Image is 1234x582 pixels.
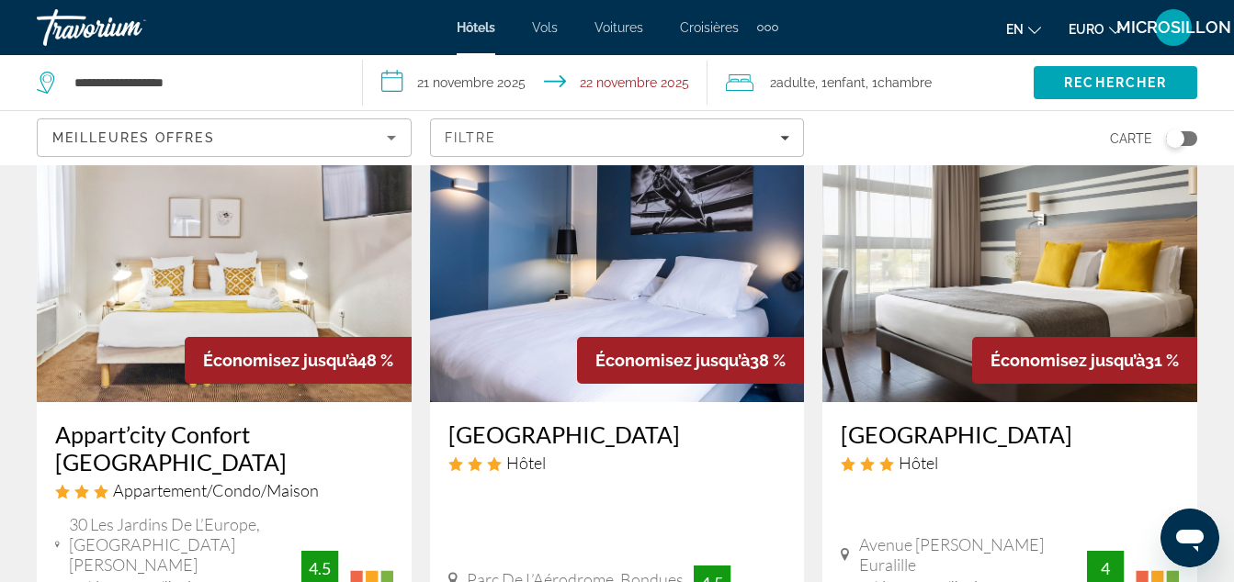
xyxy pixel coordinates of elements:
[708,55,1034,110] button: Voyageurs : 2 adultes, 1 enfant
[52,130,215,145] span: Meilleures offres
[1087,557,1124,579] div: 4
[506,453,546,473] span: Hôtel
[577,337,804,384] div: 38 %
[866,75,877,90] font: , 1
[776,75,815,90] span: Adulte
[859,534,1087,575] span: Avenue [PERSON_NAME] Euralille
[815,75,827,90] font: , 1
[448,453,787,473] div: Hôtel 3 étoiles
[991,351,1145,370] span: Économisez jusqu’à
[52,127,396,149] mat-select: Trier par
[73,69,334,96] input: Rechercher une destination hôtelière
[69,514,301,575] span: 30 Les Jardins de l’Europe, [GEOGRAPHIC_DATA][PERSON_NAME]
[1034,66,1197,99] button: Rechercher
[1006,16,1041,42] button: Changer la langue
[1152,130,1197,147] button: Basculer la carte
[822,108,1197,402] img: Citadines Centre Ville Lille
[1064,75,1167,90] span: Rechercher
[37,108,412,402] img: Appart’city Confort Lille Euralille
[1069,22,1104,37] span: EURO
[841,453,1179,473] div: Hôtel 3 étoiles
[770,75,776,90] font: 2
[55,480,393,500] div: Appartement 3 étoiles
[37,4,221,51] a: Travorium
[1160,509,1219,567] iframe: Bouton de lancement de la fenêtre de messagerie
[841,420,1179,448] a: [GEOGRAPHIC_DATA]
[301,557,338,579] div: 4.5
[445,130,497,145] span: Filtre
[594,20,643,35] a: Voitures
[1110,126,1152,151] span: Carte
[972,337,1197,384] div: 31 %
[55,420,393,476] a: Appart’city Confort [GEOGRAPHIC_DATA]
[1069,16,1122,42] button: Changer de devise
[1006,22,1024,37] span: en
[532,20,558,35] a: Vols
[185,337,412,384] div: 48 %
[1149,8,1197,47] button: Menu utilisateur
[457,20,495,35] a: Hôtels
[430,118,805,157] button: Filtres
[448,420,787,448] a: [GEOGRAPHIC_DATA]
[899,453,938,473] span: Hôtel
[363,55,708,110] button: Sélectionnez la date d’arrivée et de départ
[877,75,932,90] span: Chambre
[680,20,739,35] a: Croisières
[1116,18,1231,37] span: MICROSILLON
[203,351,357,370] span: Économisez jusqu’à
[113,480,319,500] span: Appartement/Condo/Maison
[595,351,750,370] span: Économisez jusqu’à
[757,13,778,42] button: Éléments de navigation supplémentaires
[827,75,866,90] span: Enfant
[430,108,805,402] img: Najeti Hôtel Lille Nord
